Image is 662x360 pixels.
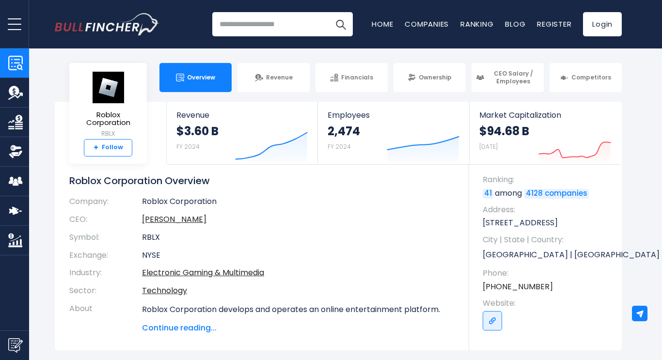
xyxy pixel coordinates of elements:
[483,235,612,245] span: City | State | Country:
[142,229,455,247] td: RBLX
[77,111,139,127] span: Roblox Corporation
[483,174,612,185] span: Ranking:
[571,74,611,81] span: Competitors
[372,19,393,29] a: Home
[505,19,525,29] a: Blog
[69,211,142,229] th: CEO:
[159,63,232,92] a: Overview
[142,214,206,225] a: ceo
[550,63,622,92] a: Competitors
[328,110,459,120] span: Employees
[487,70,539,85] span: CEO Salary / Employees
[176,110,308,120] span: Revenue
[55,13,159,35] a: Go to homepage
[483,188,612,199] p: among
[84,139,132,157] a: +Follow
[77,129,139,138] small: RBLX
[479,110,611,120] span: Market Capitalization
[483,248,612,262] p: [GEOGRAPHIC_DATA] | [GEOGRAPHIC_DATA] | US
[142,322,455,334] span: Continue reading...
[329,12,353,36] button: Search
[69,247,142,265] th: Exchange:
[524,189,589,199] a: 4128 companies
[69,174,455,187] h1: Roblox Corporation Overview
[479,142,498,151] small: [DATE]
[479,124,529,139] strong: $94.68 B
[237,63,310,92] a: Revenue
[176,124,219,139] strong: $3.60 B
[483,298,612,309] span: Website:
[483,282,553,292] a: [PHONE_NUMBER]
[483,189,493,199] a: 41
[69,282,142,300] th: Sector:
[483,218,612,228] p: [STREET_ADDRESS]
[176,142,200,151] small: FY 2024
[266,74,293,81] span: Revenue
[77,71,140,139] a: Roblox Corporation RBLX
[341,74,373,81] span: Financials
[167,102,317,164] a: Revenue $3.60 B FY 2024
[472,63,544,92] a: CEO Salary / Employees
[483,204,612,215] span: Address:
[142,285,187,296] a: Technology
[142,267,264,278] a: Electronic Gaming & Multimedia
[318,102,469,164] a: Employees 2,474 FY 2024
[69,264,142,282] th: Industry:
[470,102,621,164] a: Market Capitalization $94.68 B [DATE]
[394,63,466,92] a: Ownership
[8,144,23,159] img: Ownership
[94,143,98,152] strong: +
[328,124,360,139] strong: 2,474
[55,13,159,35] img: Bullfincher logo
[142,247,455,265] td: NYSE
[405,19,449,29] a: Companies
[69,229,142,247] th: Symbol:
[315,63,388,92] a: Financials
[69,300,142,334] th: About
[187,74,215,81] span: Overview
[142,197,455,211] td: Roblox Corporation
[419,74,452,81] span: Ownership
[583,12,622,36] a: Login
[69,197,142,211] th: Company:
[537,19,571,29] a: Register
[328,142,351,151] small: FY 2024
[483,268,612,279] span: Phone:
[483,311,502,330] a: Go to link
[460,19,493,29] a: Ranking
